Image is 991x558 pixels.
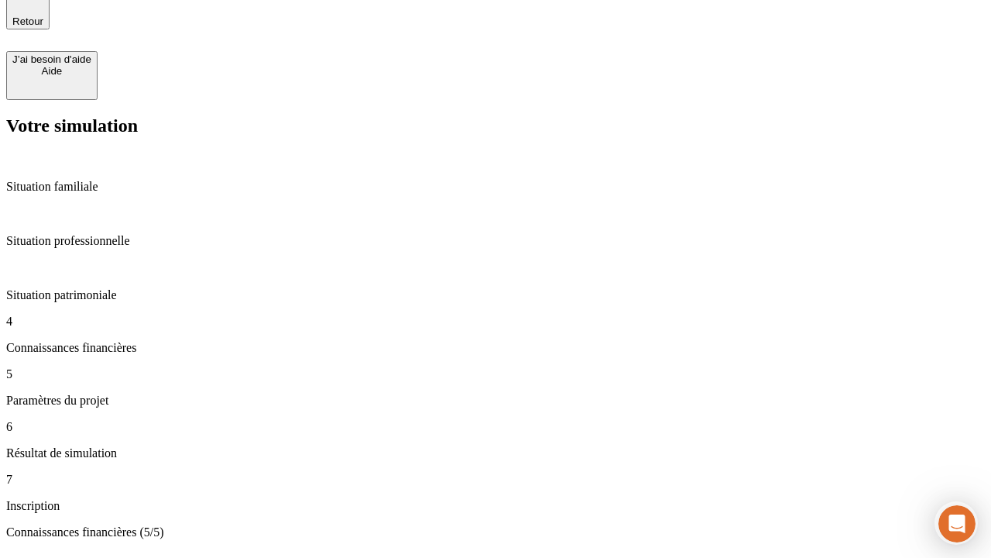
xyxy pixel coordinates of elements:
p: Connaissances financières [6,341,985,355]
p: Connaissances financières (5/5) [6,525,985,539]
p: Inscription [6,499,985,513]
p: 6 [6,420,985,434]
p: Paramètres du projet [6,394,985,408]
p: 4 [6,315,985,329]
button: J’ai besoin d'aideAide [6,51,98,100]
h2: Votre simulation [6,115,985,136]
p: Situation patrimoniale [6,288,985,302]
iframe: Intercom live chat discovery launcher [934,501,978,545]
div: J’ai besoin d'aide [12,53,91,65]
p: Situation familiale [6,180,985,194]
p: 5 [6,367,985,381]
p: Situation professionnelle [6,234,985,248]
p: Résultat de simulation [6,446,985,460]
iframe: Intercom live chat [938,505,976,542]
p: 7 [6,473,985,487]
span: Retour [12,15,43,27]
div: Aide [12,65,91,77]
